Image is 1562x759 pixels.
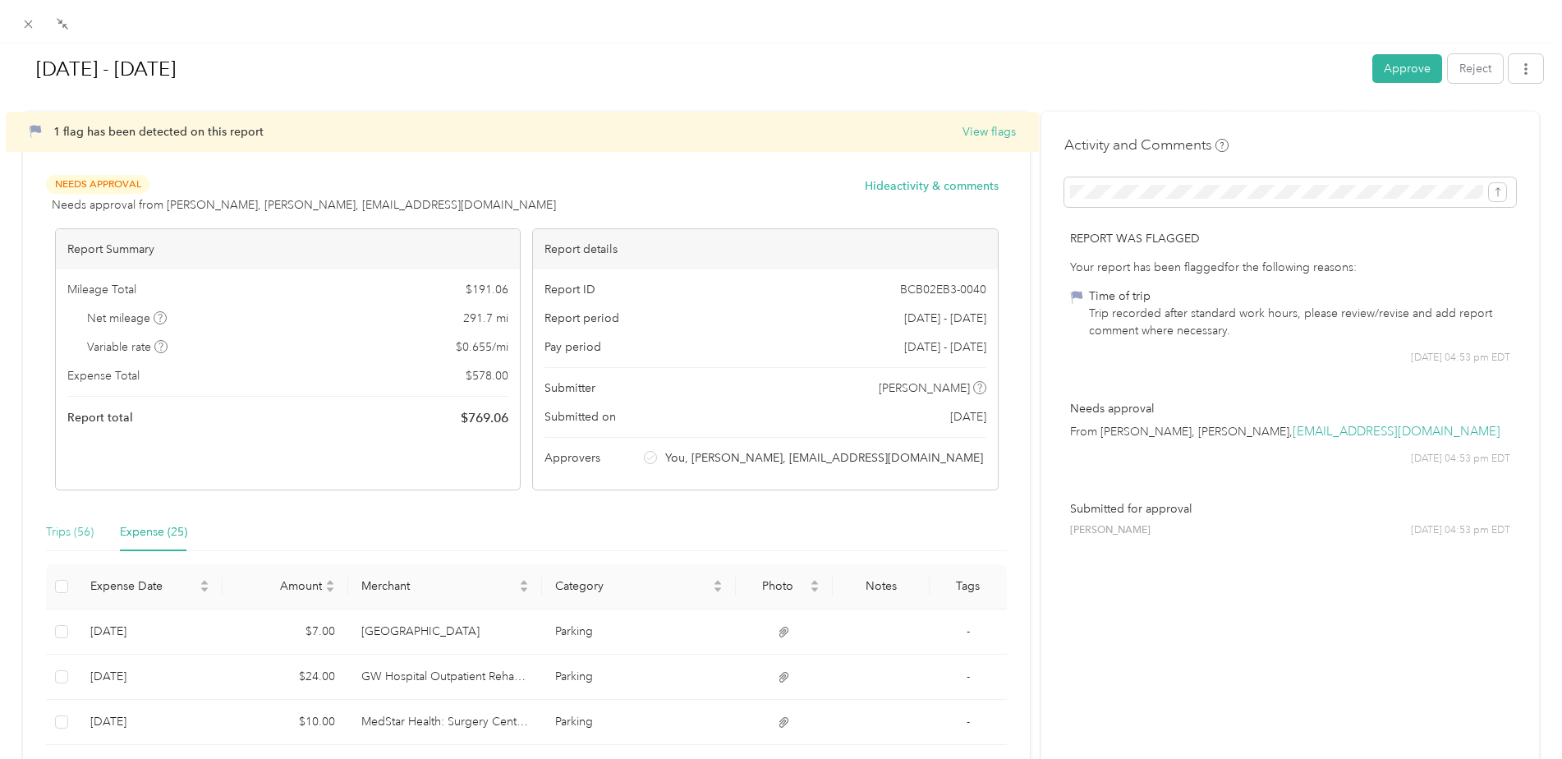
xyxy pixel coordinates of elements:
span: Net mileage [87,310,167,327]
td: GW Hospital Outpatient Rehabilitation Center [348,655,542,700]
span: [PERSON_NAME] [1070,523,1151,538]
button: Hideactivity & comments [865,177,999,195]
button: Approve [1372,54,1442,83]
div: Trips (56) [46,523,94,541]
span: Submitter [544,379,595,397]
span: [DATE] - [DATE] [904,310,986,327]
span: [DATE] 04:53 pm EDT [1411,452,1510,467]
span: BCB02EB3-0040 [900,281,986,298]
span: caret-up [810,577,820,587]
a: [EMAIL_ADDRESS][DOMAIN_NAME] [1293,424,1500,439]
span: - [967,715,970,729]
span: [PERSON_NAME] [879,379,970,397]
td: 9-26-2025 [77,609,223,655]
span: $ 578.00 [466,367,508,384]
td: 9-25-2025 [77,700,223,745]
span: caret-up [519,577,529,587]
span: 1 flag has been detected on this report [53,125,264,139]
span: $ 191.06 [466,281,508,298]
th: Notes [833,564,930,609]
div: Time of trip [1089,287,1510,305]
span: Photo [749,579,806,593]
span: - [967,624,970,638]
span: [DATE] [950,408,986,425]
p: Needs approval [1070,400,1510,417]
span: 291.7 mi [463,310,508,327]
span: Variable rate [87,338,168,356]
span: Approvers [544,449,600,467]
td: $7.00 [223,609,348,655]
h4: Activity and Comments [1064,135,1229,155]
span: Report total [67,409,133,426]
span: [DATE] - [DATE] [904,338,986,356]
span: Report ID [544,281,595,298]
iframe: Everlance-gr Chat Button Frame [1470,667,1562,759]
span: Pay period [544,338,601,356]
span: caret-down [325,585,335,595]
span: Amount [236,579,322,593]
th: Amount [223,564,348,609]
p: From [PERSON_NAME], [PERSON_NAME], [1070,423,1510,440]
span: Submitted on [544,408,616,425]
th: Category [542,564,736,609]
td: Parking [542,609,736,655]
td: $24.00 [223,655,348,700]
span: Needs approval from [PERSON_NAME], [PERSON_NAME], [EMAIL_ADDRESS][DOMAIN_NAME] [52,196,556,214]
span: Mileage Total [67,281,136,298]
span: [DATE] 04:53 pm EDT [1411,523,1510,538]
span: caret-down [810,585,820,595]
button: Reject [1448,54,1503,83]
div: Report Summary [56,229,521,269]
span: $ 0.655 / mi [456,338,508,356]
span: caret-down [713,585,723,595]
p: Submitted for approval [1070,500,1510,517]
span: caret-down [200,585,209,595]
span: You, [PERSON_NAME], [EMAIL_ADDRESS][DOMAIN_NAME] [665,449,983,467]
td: Georgetown University Hospital [348,609,542,655]
td: - [930,609,1007,655]
span: - [967,669,970,683]
span: Expense Total [67,367,140,384]
div: Report details [533,229,998,269]
span: caret-up [325,577,335,587]
td: $10.00 [223,700,348,745]
th: Tags [930,564,1007,609]
td: Parking [542,700,736,745]
td: - [930,700,1007,745]
th: Photo [736,564,833,609]
span: Merchant [361,579,516,593]
span: Expense Date [90,579,196,593]
div: Tags [943,579,994,593]
span: [DATE] 04:53 pm EDT [1411,351,1510,366]
p: Report was flagged [1070,230,1510,247]
span: caret-up [200,577,209,587]
span: caret-down [519,585,529,595]
td: 9-25-2025 [77,655,223,700]
div: Expense (25) [120,523,187,541]
th: Merchant [348,564,542,609]
td: MedStar Health: Surgery Center at Lafayette Centre [348,700,542,745]
td: - [930,655,1007,700]
span: Needs Approval [46,175,149,194]
span: Report period [544,310,619,327]
button: View flags [962,123,1016,140]
th: Expense Date [77,564,223,609]
span: $ 769.06 [461,408,508,428]
h1: Sep 1 - 30, 2025 [19,49,1361,89]
td: Parking [542,655,736,700]
div: Your report has been flagged for the following reasons: [1070,259,1510,276]
span: caret-up [713,577,723,587]
span: Category [555,579,710,593]
div: Trip recorded after standard work hours, please review/revise and add report comment where necess... [1089,305,1510,339]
